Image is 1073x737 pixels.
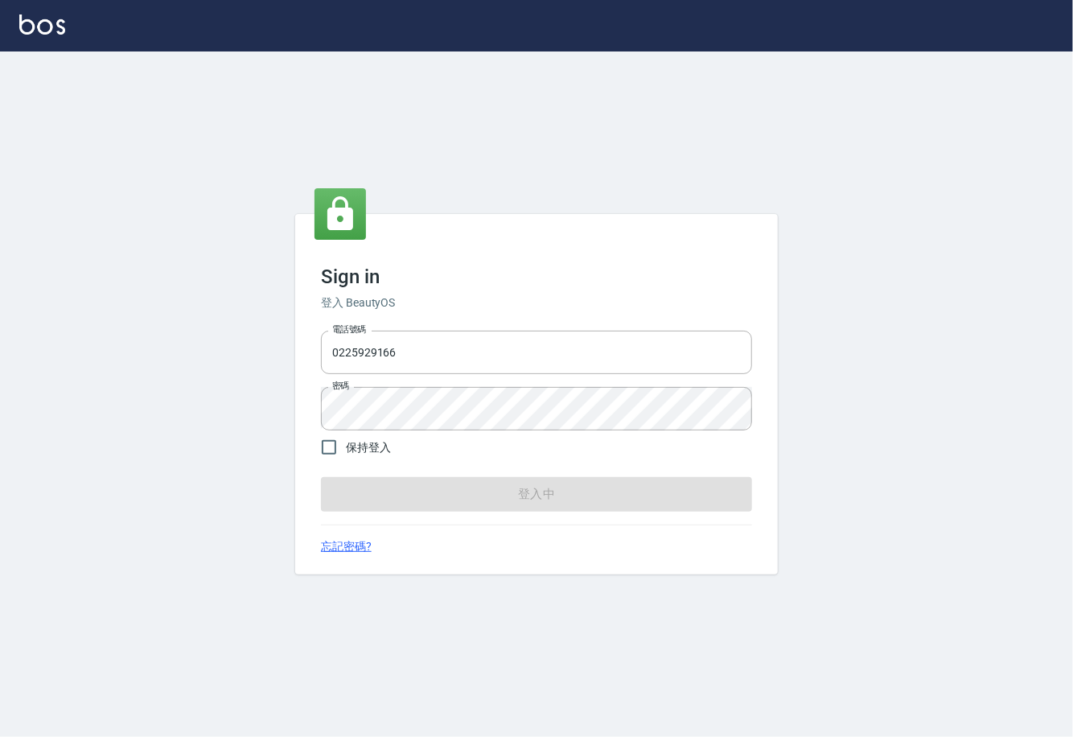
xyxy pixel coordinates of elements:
[321,266,752,288] h3: Sign in
[332,323,366,336] label: 電話號碼
[19,14,65,35] img: Logo
[346,439,391,456] span: 保持登入
[321,294,752,311] h6: 登入 BeautyOS
[321,538,372,555] a: 忘記密碼?
[332,380,349,392] label: 密碼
